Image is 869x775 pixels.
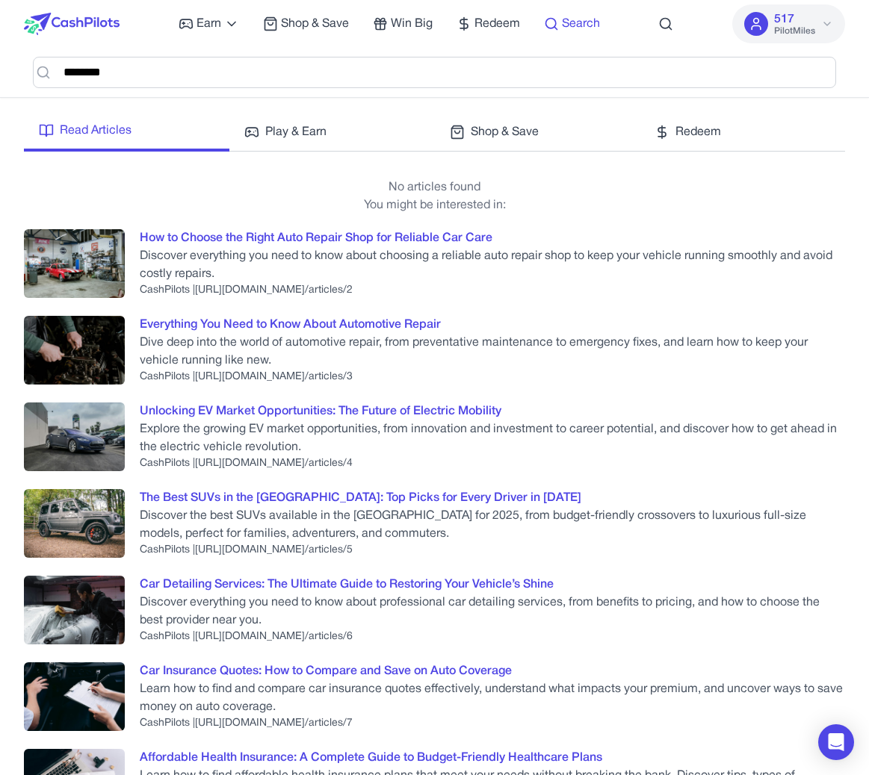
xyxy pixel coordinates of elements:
span: Read Articles [60,122,132,140]
span: Shop & Save [471,123,539,141]
button: Unlocking EV Market Opportunities: The Future of Electric Mobility [140,402,501,420]
button: [URL][DOMAIN_NAME]/articles/3 [195,370,353,385]
div: CashPilots | [140,370,845,385]
button: Car Detailing Services: The Ultimate Guide to Restoring Your Vehicle’s Shine [140,576,554,594]
span: Redeem [675,123,721,141]
span: 517 [774,10,794,28]
button: [URL][DOMAIN_NAME]/articles/2 [195,283,353,298]
button: Affordable Health Insurance: A Complete Guide to Budget-Friendly Healthcare Plans [140,749,602,767]
span: Earn [197,15,221,33]
span: Shop & Save [281,15,349,33]
div: Discover everything you need to know about professional car detailing services, from benefits to ... [140,594,845,629]
div: Dive deep into the world of automotive repair, from preventative maintenance to emergency fixes, ... [140,334,845,370]
button: The Best SUVs in the [GEOGRAPHIC_DATA]: Top Picks for Every Driver in [DATE] [140,489,581,507]
button: Everything You Need to Know About Automotive Repair [140,316,441,334]
div: CashPilots | [140,543,845,558]
button: How to Choose the Right Auto Repair Shop for Reliable Car Care [140,229,492,247]
img: 4.jpg [24,402,125,471]
span: Win Big [391,15,433,33]
div: Learn how to find and compare car insurance quotes effectively, understand what impacts your prem... [140,680,845,716]
span: Search [562,15,600,33]
div: CashPilots | [140,716,845,731]
img: 3.jpg [24,316,125,385]
span: PilotMiles [774,25,815,37]
a: Search [544,15,600,33]
a: Shop & Save [263,15,349,33]
a: Shop & Save [435,122,640,152]
button: 517PilotMiles [732,4,845,43]
div: CashPilots | [140,283,845,298]
img: 5.jpg [24,489,125,558]
a: Play & Earn [229,122,435,152]
div: Discover the best SUVs available in the [GEOGRAPHIC_DATA] for 2025, from budget-friendly crossove... [140,507,845,543]
div: CashPilots | [140,456,845,471]
a: Read Articles [24,122,229,152]
p: You might be interested in: [24,196,845,214]
span: Redeem [474,15,520,33]
div: CashPilots | [140,629,845,644]
div: Open Intercom Messenger [818,724,854,760]
p: No articles found [24,178,845,196]
a: Redeem [457,15,520,33]
a: Earn [179,15,239,33]
button: [URL][DOMAIN_NAME]/articles/6 [195,629,353,644]
a: Win Big [373,15,433,33]
button: [URL][DOMAIN_NAME]/articles/5 [195,543,353,558]
button: Car Insurance Quotes: How to Compare and Save on Auto Coverage [140,662,512,680]
img: CashPilots Logo [24,13,120,35]
a: Redeem [640,122,845,152]
img: 7.jpg [24,662,125,731]
button: [URL][DOMAIN_NAME]/articles/4 [195,456,353,471]
img: 2.jpg [24,229,125,298]
button: [URL][DOMAIN_NAME]/articles/7 [195,716,353,731]
img: 6.jpg [24,576,125,644]
div: Explore the growing EV market opportunities, from innovation and investment to career potential, ... [140,420,845,456]
span: Play & Earn [265,123,327,141]
div: Discover everything you need to know about choosing a reliable auto repair shop to keep your vehi... [140,247,845,283]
